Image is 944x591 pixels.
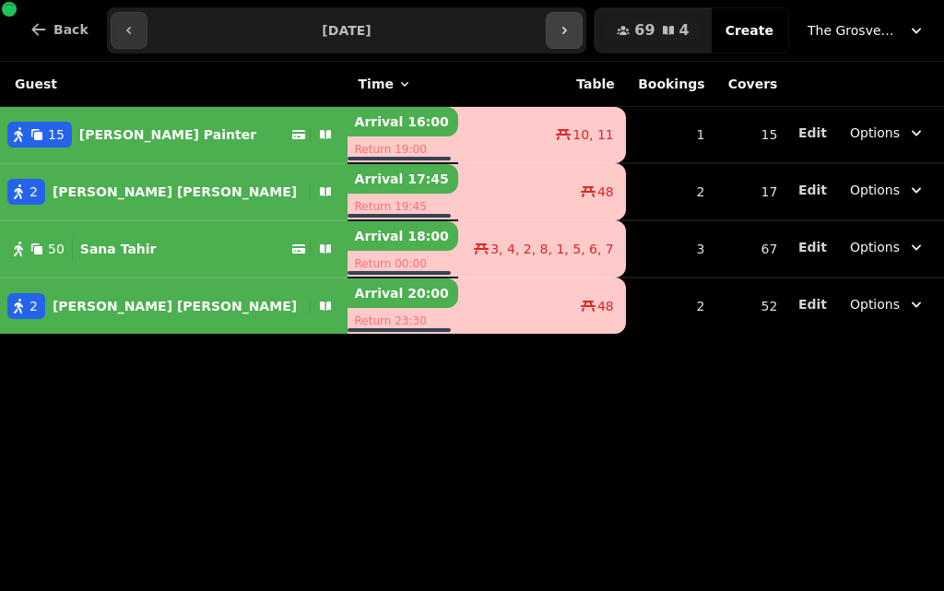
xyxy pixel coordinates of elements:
td: 52 [716,278,789,334]
p: [PERSON_NAME] Painter [79,125,256,144]
span: Edit [798,183,827,196]
span: 48 [597,297,614,315]
span: 48 [597,183,614,201]
th: Covers [716,62,789,107]
button: Edit [798,295,827,313]
p: Return 00:00 [348,251,458,277]
span: Back [53,23,88,36]
p: Arrival 16:00 [348,107,458,136]
button: Time [359,75,412,93]
button: Edit [798,181,827,199]
span: 50 [48,240,65,258]
p: Sana Tahir [80,240,157,258]
span: Options [850,295,900,313]
span: 2 [29,183,38,201]
button: Edit [798,124,827,142]
span: Edit [798,298,827,311]
span: 4 [679,23,690,38]
button: Edit [798,238,827,256]
button: 694 [595,8,711,53]
p: Arrival 18:00 [348,221,458,251]
p: Arrival 20:00 [348,278,458,308]
td: 3 [626,220,716,278]
span: Options [850,181,900,199]
span: Options [850,238,900,256]
span: 15 [48,125,65,144]
p: Return 19:00 [348,136,458,162]
p: Return 23:30 [348,308,458,334]
td: 67 [716,220,789,278]
p: [PERSON_NAME] [PERSON_NAME] [53,297,297,315]
span: 69 [634,23,655,38]
button: The Grosvenor [796,14,937,47]
button: Back [15,7,103,52]
span: Edit [798,126,827,139]
span: Create [726,24,773,37]
span: The Grosvenor [808,21,900,40]
button: Options [839,173,937,207]
span: 2 [29,297,38,315]
p: [PERSON_NAME] [PERSON_NAME] [53,183,297,201]
td: 15 [716,107,789,164]
span: Options [850,124,900,142]
span: Edit [798,241,827,254]
th: Table [458,62,626,107]
span: Time [359,75,394,93]
td: 17 [716,163,789,220]
td: 2 [626,163,716,220]
button: Create [711,8,788,53]
p: Return 19:45 [348,194,458,219]
button: Options [839,288,937,321]
p: Arrival 17:45 [348,164,458,194]
button: Options [839,230,937,264]
span: 3, 4, 2, 8, 1, 5, 6, 7 [490,240,614,258]
td: 2 [626,278,716,334]
button: Options [839,116,937,149]
td: 1 [626,107,716,164]
span: 10, 11 [572,125,614,144]
th: Bookings [626,62,716,107]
